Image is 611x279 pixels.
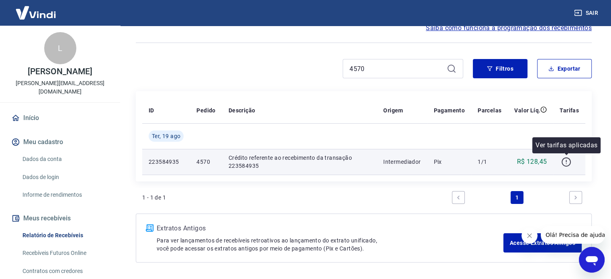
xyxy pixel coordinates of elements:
p: Extratos Antigos [157,224,503,233]
iframe: Fechar mensagem [521,228,537,244]
p: Intermediador [383,158,421,166]
p: ID [149,106,154,114]
button: Exportar [537,59,592,78]
a: Dados da conta [19,151,110,167]
a: Início [10,109,110,127]
button: Meus recebíveis [10,210,110,227]
a: Relatório de Recebíveis [19,227,110,244]
p: Tarifas [560,106,579,114]
a: Acesse Extratos Antigos [503,233,582,253]
a: Previous page [452,191,465,204]
p: Descrição [229,106,255,114]
a: Next page [569,191,582,204]
p: 223584935 [149,158,184,166]
div: L [44,32,76,64]
button: Meu cadastro [10,133,110,151]
button: Sair [572,6,601,20]
img: Vindi [10,0,62,25]
span: Ter, 19 ago [152,132,180,140]
button: Filtros [473,59,527,78]
p: 4570 [196,158,215,166]
img: ícone [146,224,153,232]
p: R$ 128,45 [517,157,547,167]
ul: Pagination [449,188,585,207]
p: Pedido [196,106,215,114]
p: Pix [433,158,465,166]
p: 1 - 1 de 1 [142,193,166,202]
span: Olá! Precisa de ajuda? [5,6,67,12]
p: Ver tarifas aplicadas [535,141,597,150]
a: Dados de login [19,169,110,185]
a: Recebíveis Futuros Online [19,245,110,261]
p: Parcelas [478,106,501,114]
p: Pagamento [433,106,465,114]
p: Valor Líq. [514,106,540,114]
p: [PERSON_NAME][EMAIL_ADDRESS][DOMAIN_NAME] [6,79,114,96]
p: [PERSON_NAME] [28,67,92,76]
a: Page 1 is your current page [511,191,523,204]
a: Saiba como funciona a programação dos recebimentos [426,23,592,33]
p: Origem [383,106,403,114]
p: 1/1 [478,158,501,166]
a: Informe de rendimentos [19,187,110,203]
iframe: Botão para abrir a janela de mensagens [579,247,605,273]
input: Busque pelo número do pedido [349,63,443,75]
iframe: Mensagem da empresa [541,226,605,244]
p: Crédito referente ao recebimento da transação 223584935 [229,154,370,170]
p: Para ver lançamentos de recebíveis retroativos ao lançamento do extrato unificado, você pode aces... [157,236,503,253]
